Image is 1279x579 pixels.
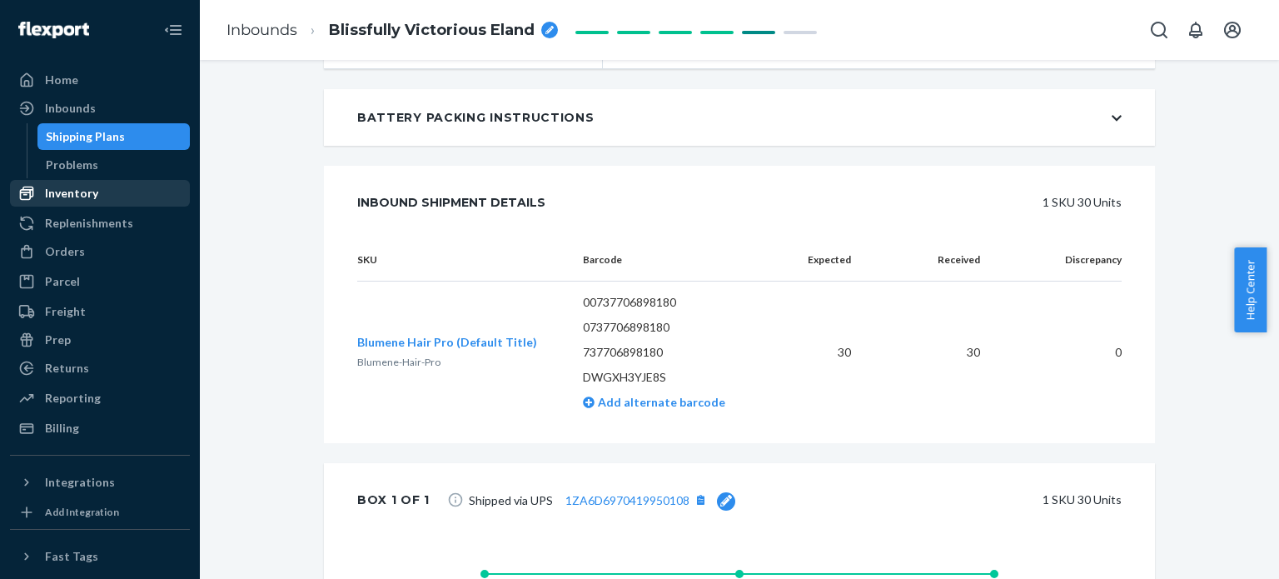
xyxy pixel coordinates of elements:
th: Discrepancy [993,239,1122,282]
div: Problems [46,157,98,173]
span: Add alternate barcode [595,395,725,409]
span: Blissfully Victorious Eland [329,20,535,42]
button: [object Object] [689,489,711,511]
div: Inventory [45,185,98,202]
button: Open notifications [1179,13,1212,47]
div: Home [45,72,78,88]
td: 0 [993,282,1122,424]
a: Problems [37,152,191,178]
a: Shipping Plans [37,123,191,150]
a: 1ZA6D6970419950108 [565,493,689,507]
p: DWGXH3YJE8S [583,369,769,386]
p: 00737706898180 [583,294,769,311]
th: Expected [781,239,864,282]
a: Add alternate barcode [583,395,725,409]
a: Returns [10,355,190,382]
a: Reporting [10,385,190,412]
td: 30 [864,282,993,424]
div: Returns [45,360,89,377]
a: Inbounds [10,95,190,122]
button: Blumene Hair Pro (Default Title) [357,334,537,351]
div: Prep [45,332,71,348]
div: Inbound Shipment Details [357,186,545,219]
p: 0737706898180 [583,319,769,336]
button: Help Center [1234,247,1267,332]
div: Freight [45,303,86,320]
button: Open account menu [1216,13,1249,47]
div: Parcel [45,273,80,290]
button: Integrations [10,469,190,496]
th: Received [864,239,993,282]
p: 737706898180 [583,344,769,361]
div: Billing [45,420,79,437]
div: 1 SKU 30 Units [583,186,1122,219]
a: Parcel [10,268,190,295]
div: 1 SKU 30 Units [760,483,1122,517]
div: Add Integration [45,505,119,519]
span: Blumene Hair Pro (Default Title) [357,335,537,349]
button: Close Navigation [157,13,190,47]
div: Integrations [45,474,115,491]
a: Prep [10,327,190,353]
button: Fast Tags [10,543,190,570]
a: Billing [10,415,190,442]
ol: breadcrumbs [213,6,571,55]
div: Shipping Plans [46,128,125,145]
a: Inventory [10,180,190,207]
div: Box 1 of 1 [357,483,430,517]
a: Replenishments [10,210,190,237]
img: Flexport logo [18,22,89,38]
a: Inbounds [226,21,297,39]
span: Shipped via UPS [469,489,735,511]
div: Fast Tags [45,548,98,565]
th: Barcode [570,239,782,282]
div: Battery Packing Instructions [357,109,595,126]
span: Blumene-Hair-Pro [357,356,440,368]
div: Orders [45,243,85,260]
th: SKU [357,239,570,282]
a: Freight [10,298,190,325]
a: Home [10,67,190,93]
td: 30 [781,282,864,424]
button: Open Search Box [1142,13,1176,47]
div: Replenishments [45,215,133,232]
div: Reporting [45,390,101,407]
div: Inbounds [45,100,96,117]
a: Orders [10,238,190,265]
a: Add Integration [10,502,190,522]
